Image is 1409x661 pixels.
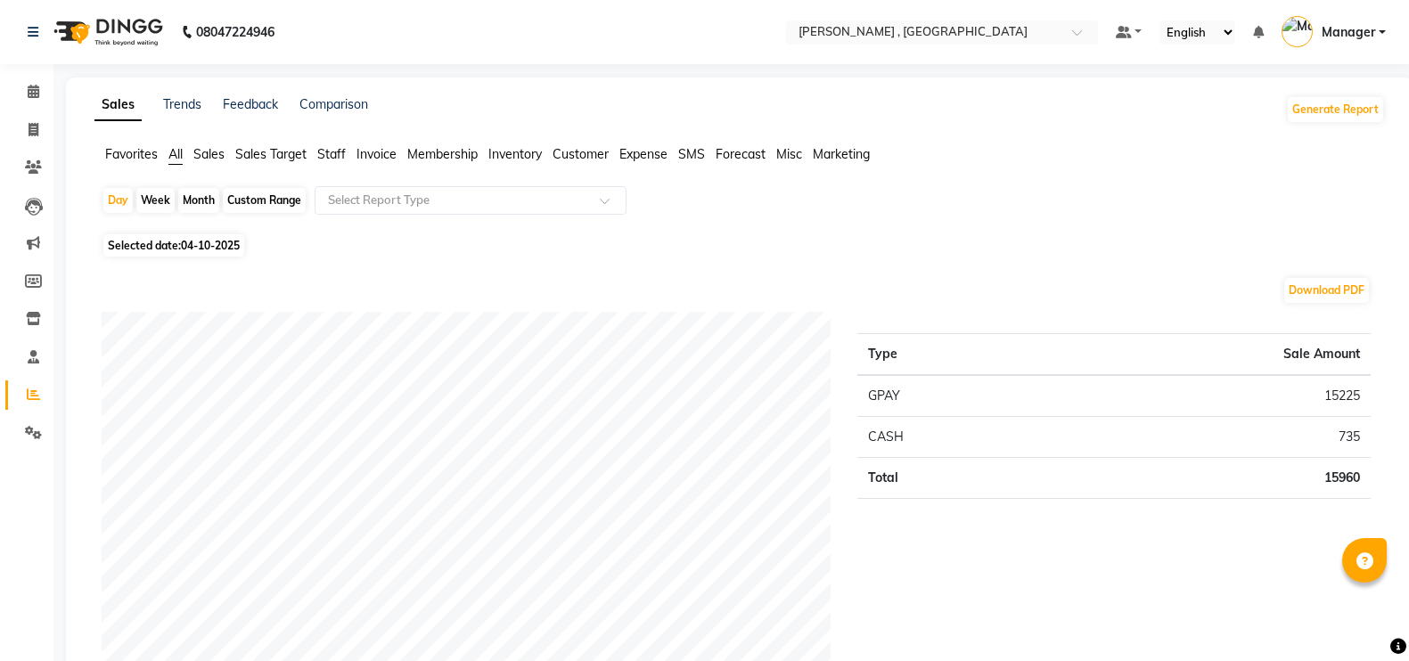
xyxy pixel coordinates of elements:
[857,375,1046,417] td: GPAY
[317,146,346,162] span: Staff
[181,239,240,252] span: 04-10-2025
[356,146,397,162] span: Invoice
[196,7,274,57] b: 08047224946
[94,89,142,121] a: Sales
[193,146,225,162] span: Sales
[299,96,368,112] a: Comparison
[857,417,1046,458] td: CASH
[223,188,306,213] div: Custom Range
[776,146,802,162] span: Misc
[136,188,175,213] div: Week
[857,334,1046,376] th: Type
[1046,417,1371,458] td: 735
[1046,458,1371,499] td: 15960
[813,146,870,162] span: Marketing
[45,7,168,57] img: logo
[619,146,668,162] span: Expense
[168,146,183,162] span: All
[716,146,766,162] span: Forecast
[1046,334,1371,376] th: Sale Amount
[178,188,219,213] div: Month
[1282,16,1313,47] img: Manager
[235,146,307,162] span: Sales Target
[105,146,158,162] span: Favorites
[488,146,542,162] span: Inventory
[407,146,478,162] span: Membership
[1288,97,1383,122] button: Generate Report
[678,146,705,162] span: SMS
[1334,590,1391,643] iframe: chat widget
[1046,375,1371,417] td: 15225
[1322,23,1375,42] span: Manager
[223,96,278,112] a: Feedback
[857,458,1046,499] td: Total
[1284,278,1369,303] button: Download PDF
[103,188,133,213] div: Day
[103,234,244,257] span: Selected date:
[553,146,609,162] span: Customer
[163,96,201,112] a: Trends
